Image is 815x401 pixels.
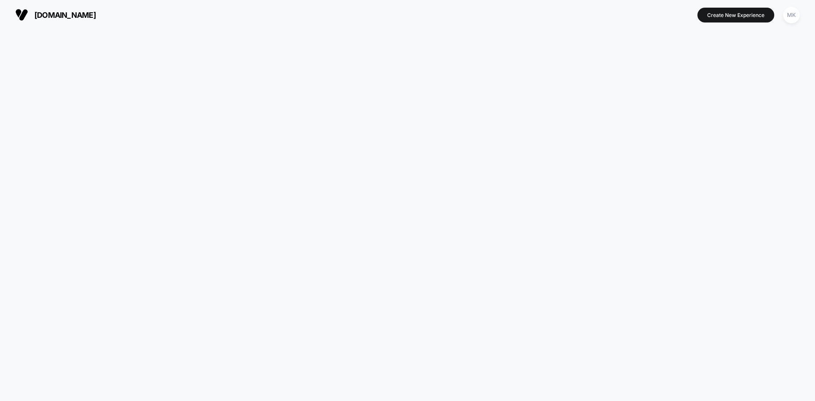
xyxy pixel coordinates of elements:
button: Create New Experience [697,8,774,22]
span: [DOMAIN_NAME] [34,11,96,20]
div: MK [783,7,800,23]
button: MK [781,6,802,24]
button: [DOMAIN_NAME] [13,8,98,22]
img: Visually logo [15,8,28,21]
